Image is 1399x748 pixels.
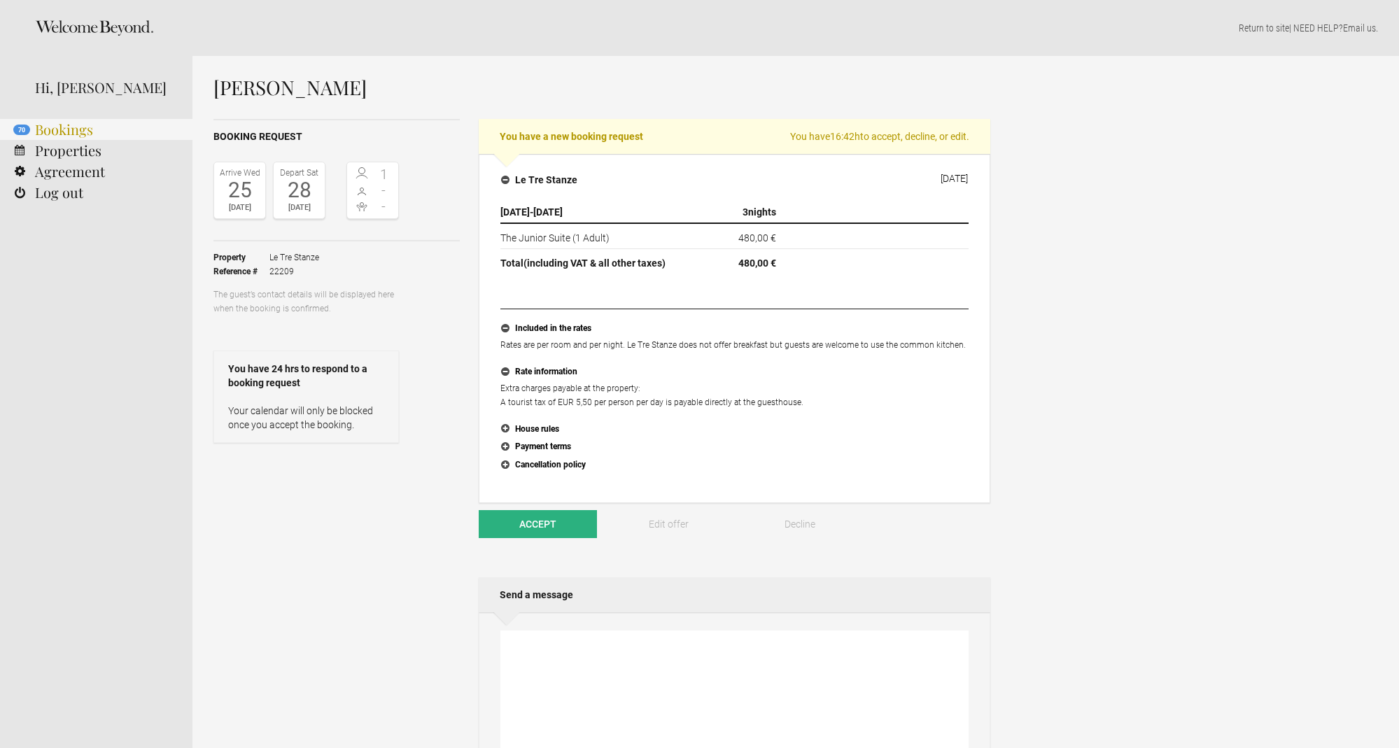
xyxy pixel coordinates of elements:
[501,173,577,187] h4: Le Tre Stanze
[941,173,968,184] div: [DATE]
[500,381,969,409] p: Extra charges payable at the property: A tourist tax of EUR 5,50 per person per day is payable di...
[688,202,782,223] th: nights
[479,119,990,154] h2: You have a new booking request
[213,129,460,144] h2: Booking request
[269,250,319,264] span: Le Tre Stanze
[738,232,776,244] flynt-currency: 480,00 €
[13,125,30,135] flynt-notification-badge: 70
[213,21,1378,35] p: | NEED HELP? .
[373,167,395,181] span: 1
[35,77,171,98] div: Hi, [PERSON_NAME]
[523,257,666,269] span: (including VAT & all other taxes)
[1239,22,1289,34] a: Return to site
[500,338,969,352] p: Rates are per room and per night. Le Tre Stanze does not offer breakfast but guests are welcome t...
[373,183,395,197] span: -
[785,518,815,530] span: Decline
[218,201,262,215] div: [DATE]
[479,510,597,538] button: Accept
[1343,22,1376,34] a: Email us
[743,206,748,218] span: 3
[213,264,269,278] strong: Reference #
[500,206,530,218] span: [DATE]
[373,199,395,213] span: -
[228,404,384,432] p: Your calendar will only be blocked once you accept the booking.
[269,264,319,278] span: 22209
[228,362,384,390] strong: You have 24 hrs to respond to a booking request
[500,421,969,439] button: House rules
[218,180,262,201] div: 25
[790,129,969,143] span: You have to accept, decline, or edit.
[277,180,321,201] div: 28
[479,577,990,612] h2: Send a message
[500,363,969,381] button: Rate information
[490,165,979,195] button: Le Tre Stanze [DATE]
[213,77,990,98] h1: [PERSON_NAME]
[277,201,321,215] div: [DATE]
[519,518,556,530] span: Accept
[500,438,969,456] button: Payment terms
[500,249,688,274] th: Total
[533,206,563,218] span: [DATE]
[500,456,969,474] button: Cancellation policy
[610,510,729,538] a: Edit offer
[500,320,969,338] button: Included in the rates
[500,223,688,249] td: The Junior Suite (1 Adult)
[500,202,688,223] th: -
[213,250,269,264] strong: Property
[830,131,860,142] flynt-countdown: 16:42h
[277,166,321,180] div: Depart Sat
[741,510,859,538] button: Decline
[738,257,776,269] flynt-currency: 480,00 €
[213,288,399,316] p: The guest’s contact details will be displayed here when the booking is confirmed.
[218,166,262,180] div: Arrive Wed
